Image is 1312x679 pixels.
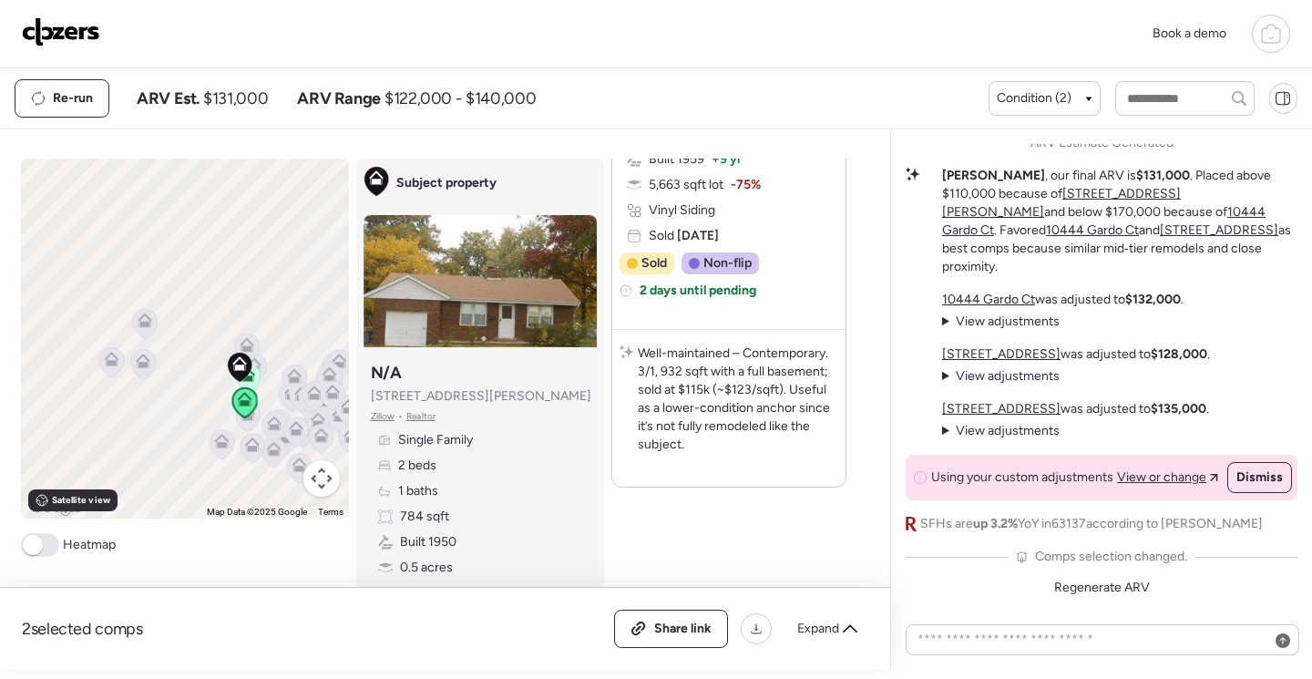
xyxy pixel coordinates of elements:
[1117,468,1206,487] span: View or change
[1151,401,1206,417] strong: $135,000
[942,367,1060,386] summary: View adjustments
[649,227,719,245] span: Sold
[400,559,453,577] span: 0.5 acres
[398,457,436,475] span: 2 beds
[26,495,86,519] a: Open this area in Google Maps (opens a new window)
[997,89,1071,108] span: Condition (2)
[63,536,116,554] span: Heatmap
[638,345,838,454] p: Well-maintained – Contemporary. 3/1, 932 sqft with a full basement; sold at $115k (~$123/sqft). U...
[942,345,1210,364] p: was adjusted to .
[942,400,1209,418] p: was adjusted to .
[931,468,1113,487] span: Using your custom adjustments
[398,409,403,424] span: •
[712,150,742,169] span: + 9 yr
[920,515,1263,533] span: SFHs are YoY in 63137 according to [PERSON_NAME]
[942,346,1061,362] a: [STREET_ADDRESS]
[400,584,442,602] span: Garage
[207,507,307,517] span: Map Data ©2025 Google
[942,291,1184,309] p: was adjusted to .
[396,174,497,192] span: Subject property
[1117,468,1218,487] a: View or change
[1054,580,1150,595] span: Regenerate ARV
[371,409,395,424] span: Zillow
[1153,26,1226,41] span: Book a demo
[942,313,1060,331] summary: View adjustments
[942,167,1297,276] p: , our final ARV is . Placed above $110,000 because of and below $170,000 because of . Favored and...
[53,89,93,108] span: Re-run
[400,533,456,551] span: Built 1950
[398,431,473,449] span: Single Family
[956,423,1060,438] span: View adjustments
[649,201,715,220] span: Vinyl Siding
[1125,292,1181,307] strong: $132,000
[703,254,752,273] span: Non-flip
[942,292,1035,307] a: 10444 Gardo Ct
[398,482,438,500] span: 1 baths
[1151,346,1207,362] strong: $128,000
[942,168,1045,183] strong: [PERSON_NAME]
[731,176,761,194] span: -75%
[318,507,343,517] a: Terms (opens in new tab)
[956,314,1060,329] span: View adjustments
[1236,468,1283,487] span: Dismiss
[649,150,704,169] span: Built 1959
[52,493,110,508] span: Satellite view
[22,17,100,46] img: Logo
[1035,548,1187,566] span: Comps selection changed.
[942,401,1061,417] a: [STREET_ADDRESS]
[137,87,200,109] span: ARV Est.
[384,87,536,109] span: $122,000 - $140,000
[942,422,1060,440] summary: View adjustments
[674,228,719,243] span: [DATE]
[297,87,381,109] span: ARV Range
[400,508,449,526] span: 784 sqft
[973,516,1018,531] span: up 3.2%
[956,368,1060,384] span: View adjustments
[406,409,436,424] span: Realtor
[797,620,839,638] span: Expand
[1136,168,1190,183] strong: $131,000
[22,618,143,640] span: 2 selected comps
[641,254,667,273] span: Sold
[1160,222,1278,238] a: [STREET_ADDRESS]
[1046,222,1139,238] a: 10444 Gardo Ct
[303,460,340,497] button: Map camera controls
[203,87,268,109] span: $131,000
[371,362,402,384] h3: N/A
[26,495,86,519] img: Google
[649,176,723,194] span: 5,663 sqft lot
[640,282,756,300] span: 2 days until pending
[371,387,591,406] span: [STREET_ADDRESS][PERSON_NAME]
[654,620,712,638] span: Share link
